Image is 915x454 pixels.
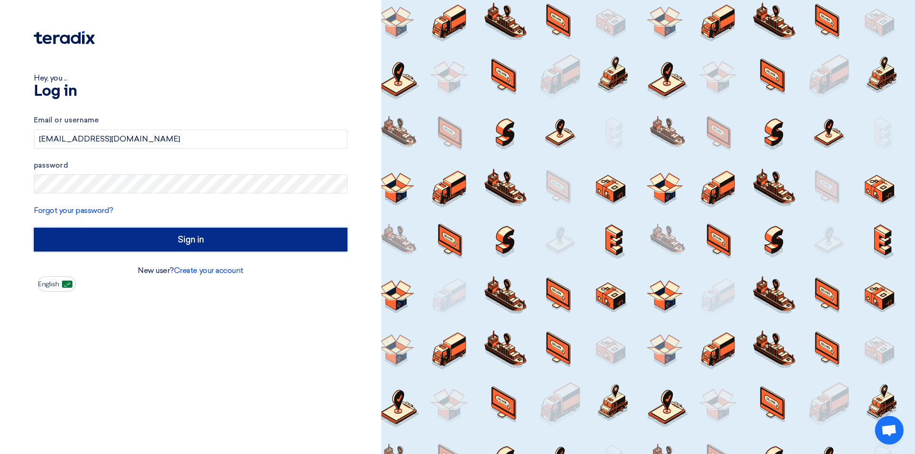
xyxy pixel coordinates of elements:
[34,31,95,44] img: Teradix logo
[34,84,77,99] font: Log in
[138,266,174,275] font: New user?
[34,228,347,252] input: Sign in
[174,266,244,275] a: Create your account
[34,116,99,124] font: Email or username
[34,206,113,215] a: Forgot your password?
[34,161,68,170] font: password
[875,416,904,444] div: Open chat
[38,276,76,292] button: English
[34,130,347,149] input: Enter your business email or username
[62,281,72,288] img: ar-AR.png
[34,73,67,82] font: Hey, you ...
[38,280,59,288] font: English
